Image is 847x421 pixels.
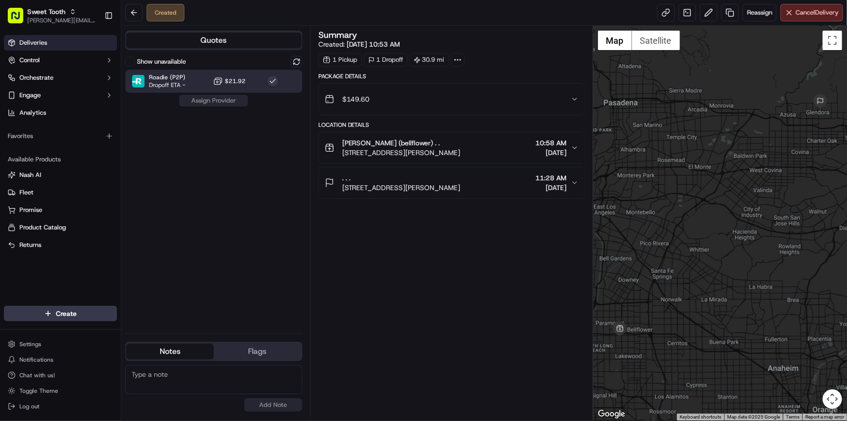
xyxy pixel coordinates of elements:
[743,4,777,21] button: Reassign
[19,177,27,185] img: 1736555255976-a54dd68f-1ca7-489b-9aae-adbdc363a1c4
[410,53,449,67] div: 30.9 mi
[4,202,117,218] button: Promise
[536,148,567,158] span: [DATE]
[86,151,106,158] span: [DATE]
[680,414,721,421] button: Keyboard shortcuts
[805,414,844,420] a: Report a map error
[4,353,117,367] button: Notifications
[4,35,117,51] a: Deliveries
[19,56,40,65] span: Control
[4,4,100,27] button: Sweet Tooth[PERSON_NAME][EMAIL_ADDRESS][DOMAIN_NAME]
[68,241,117,248] a: Powered byPylon
[4,368,117,382] button: Chat with us!
[19,217,74,227] span: Knowledge Base
[214,344,301,359] button: Flags
[4,53,117,68] button: Control
[126,344,214,359] button: Notes
[44,103,133,110] div: We're available if you need us!
[165,96,177,107] button: Start new chat
[536,173,567,183] span: 11:28 AM
[19,371,55,379] span: Chat with us!
[319,167,584,198] button: . . .[STREET_ADDRESS][PERSON_NAME]11:28 AM[DATE]
[73,177,76,185] span: •
[319,84,584,115] button: $149.60
[19,403,39,410] span: Log out
[27,17,97,24] button: [PERSON_NAME][EMAIL_ADDRESS][DOMAIN_NAME]
[150,124,177,136] button: See all
[342,138,440,148] span: [PERSON_NAME] (bellflower) . .
[318,72,585,80] div: Package Details
[10,168,25,183] img: Regen Pajulas
[318,31,358,39] h3: Summary
[781,4,843,21] button: CancelDelivery
[4,88,117,103] button: Engage
[8,188,113,197] a: Fleet
[10,93,27,110] img: 1736555255976-a54dd68f-1ca7-489b-9aae-adbdc363a1c4
[4,70,117,86] button: Orchestrate
[598,31,632,50] button: Show street map
[92,217,156,227] span: API Documentation
[44,93,159,103] div: Start new chat
[20,93,38,110] img: 5e9a9d7314ff4150bce227a61376b483.jpg
[4,306,117,321] button: Create
[19,73,53,82] span: Orchestrate
[596,408,628,421] a: Open this area in Google Maps (opens a new window)
[82,218,90,226] div: 💻
[10,218,17,226] div: 📗
[823,31,842,50] button: Toggle fullscreen view
[19,38,47,47] span: Deliveries
[4,167,117,183] button: Nash AI
[536,138,567,148] span: 10:58 AM
[149,73,185,81] span: Roadie (P2P)
[4,237,117,253] button: Returns
[786,414,799,420] a: Terms (opens in new tab)
[8,171,113,179] a: Nash AI
[8,241,113,249] a: Returns
[27,7,66,17] button: Sweet Tooth
[126,33,301,48] button: Quotes
[19,171,41,179] span: Nash AI
[149,81,185,89] span: Dropoff ETA -
[342,94,370,104] span: $149.60
[30,151,79,158] span: [PERSON_NAME]
[10,39,177,54] p: Welcome 👋
[823,389,842,409] button: Map camera controls
[213,76,246,86] button: $21.92
[342,183,461,193] span: [STREET_ADDRESS][PERSON_NAME]
[318,121,585,129] div: Location Details
[318,39,400,49] span: Created:
[747,8,772,17] span: Reassign
[4,152,117,167] div: Available Products
[132,75,145,88] img: Roadie (P2P)
[8,223,113,232] a: Product Catalog
[342,173,350,183] span: . . .
[97,241,117,248] span: Pylon
[19,387,58,395] span: Toggle Theme
[4,400,117,413] button: Log out
[19,241,41,249] span: Returns
[364,53,408,67] div: 1 Dropoff
[536,183,567,193] span: [DATE]
[4,105,117,121] a: Analytics
[6,213,78,231] a: 📗Knowledge Base
[318,53,362,67] div: 1 Pickup
[81,151,84,158] span: •
[56,309,77,318] span: Create
[4,220,117,235] button: Product Catalog
[19,340,41,348] span: Settings
[342,148,461,158] span: [STREET_ADDRESS][PERSON_NAME]
[632,31,680,50] button: Show satellite imagery
[10,10,29,29] img: Nash
[30,177,71,185] span: Regen Pajulas
[10,141,25,157] img: Bea Lacdao
[19,108,46,117] span: Analytics
[78,213,160,231] a: 💻API Documentation
[19,206,42,214] span: Promise
[727,414,780,420] span: Map data ©2025 Google
[19,356,53,364] span: Notifications
[4,337,117,351] button: Settings
[4,185,117,200] button: Fleet
[25,63,175,73] input: Got a question? Start typing here...
[19,151,27,159] img: 1736555255976-a54dd68f-1ca7-489b-9aae-adbdc363a1c4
